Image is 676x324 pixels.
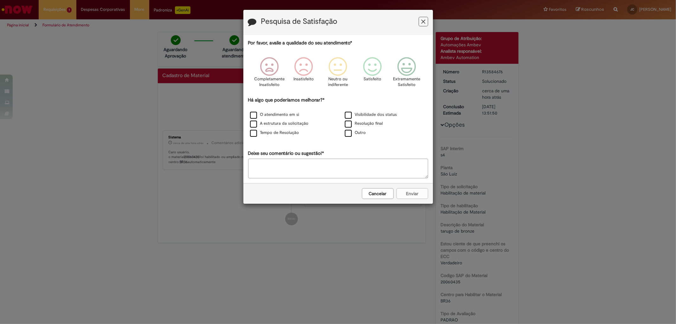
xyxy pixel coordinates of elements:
[253,52,286,96] div: Completamente Insatisfeito
[287,52,320,96] div: Insatisfeito
[393,76,420,88] p: Extremamente Satisfeito
[248,150,324,157] label: Deixe seu comentário ou sugestão!*
[261,17,338,26] label: Pesquisa de Satisfação
[345,112,397,118] label: Visibilidade dos status
[345,130,366,136] label: Outro
[322,52,354,96] div: Neutro ou indiferente
[390,52,423,96] div: Extremamente Satisfeito
[362,188,394,199] button: Cancelar
[254,76,285,88] p: Completamente Insatisfeito
[293,76,314,82] p: Insatisfeito
[250,121,309,127] label: A estrutura da solicitação
[248,97,428,138] div: Há algo que poderíamos melhorar?*
[248,40,352,46] label: Por favor, avalie a qualidade do seu atendimento*
[326,76,349,88] p: Neutro ou indiferente
[250,130,299,136] label: Tempo de Resolução
[345,121,383,127] label: Resolução final
[364,76,381,82] p: Satisfeito
[250,112,299,118] label: O atendimento em si
[356,52,389,96] div: Satisfeito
